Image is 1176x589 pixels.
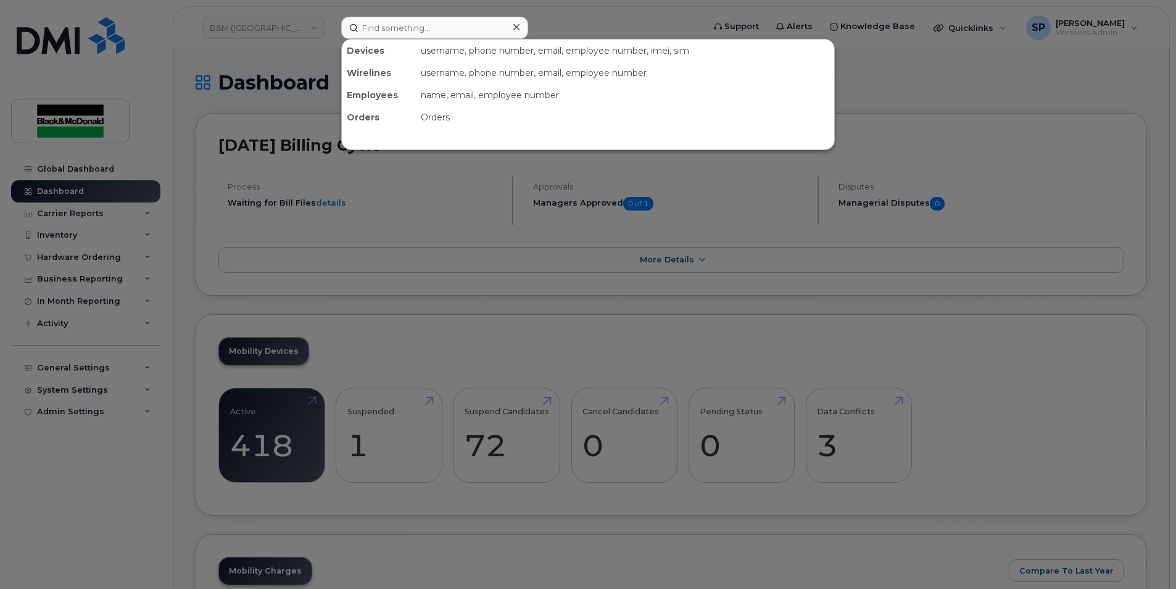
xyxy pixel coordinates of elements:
[416,106,834,128] div: Orders
[416,84,834,106] div: name, email, employee number
[342,84,416,106] div: Employees
[342,62,416,84] div: Wirelines
[342,40,416,62] div: Devices
[416,40,834,62] div: username, phone number, email, employee number, imei, sim
[342,106,416,128] div: Orders
[416,62,834,84] div: username, phone number, email, employee number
